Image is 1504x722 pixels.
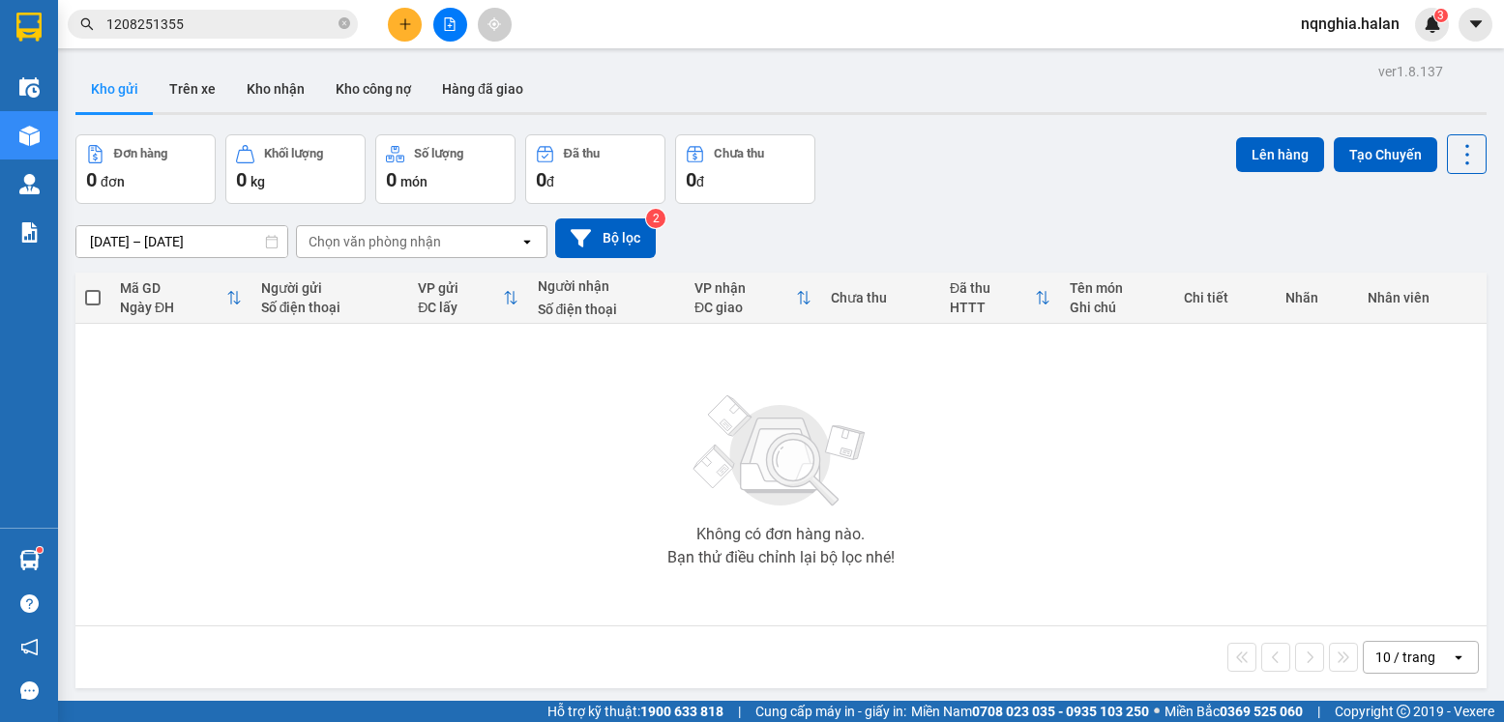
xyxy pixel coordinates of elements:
[1437,9,1444,22] span: 3
[547,701,723,722] span: Hỗ trợ kỹ thuật:
[236,168,247,191] span: 0
[110,273,251,324] th: Toggle SortBy
[694,280,796,296] div: VP nhận
[1375,648,1435,667] div: 10 / trang
[1154,708,1160,715] span: ⚪️
[640,704,723,719] strong: 1900 633 818
[375,134,516,204] button: Số lượng0món
[414,147,463,160] div: Số lượng
[20,681,39,700] span: message
[1220,704,1303,719] strong: 0369 525 060
[684,384,877,519] img: svg+xml;base64,PHN2ZyBjbGFzcz0ibGlzdC1wbHVnX19zdmciIHhtbG5zPSJodHRwOi8vd3d3LnczLm9yZy8yMDAwL3N2Zy...
[525,134,665,204] button: Đã thu0đ
[911,701,1149,722] span: Miền Nam
[20,638,39,656] span: notification
[1467,15,1485,33] span: caret-down
[418,300,502,315] div: ĐC lấy
[755,701,906,722] span: Cung cấp máy in - giấy in:
[251,174,265,189] span: kg
[1070,300,1165,315] div: Ghi chú
[75,66,154,112] button: Kho gửi
[478,8,512,42] button: aim
[685,273,821,324] th: Toggle SortBy
[1317,701,1320,722] span: |
[309,232,441,251] div: Chọn văn phòng nhận
[714,147,764,160] div: Chưa thu
[950,300,1035,315] div: HTTT
[388,8,422,42] button: plus
[19,550,40,570] img: warehouse-icon
[1424,15,1441,33] img: icon-new-feature
[418,280,502,296] div: VP gửi
[1334,137,1437,172] button: Tạo Chuyến
[433,8,467,42] button: file-add
[1368,290,1477,305] div: Nhân viên
[686,168,696,191] span: 0
[114,147,167,160] div: Đơn hàng
[1165,701,1303,722] span: Miền Bắc
[1285,12,1415,36] span: nqnghia.halan
[398,17,412,31] span: plus
[1285,290,1348,305] div: Nhãn
[80,17,94,31] span: search
[120,300,226,315] div: Ngày ĐH
[20,594,39,613] span: question-circle
[1434,9,1448,22] sup: 3
[694,300,796,315] div: ĐC giao
[536,168,546,191] span: 0
[564,147,600,160] div: Đã thu
[555,218,656,258] button: Bộ lọc
[646,209,665,228] sup: 2
[940,273,1060,324] th: Toggle SortBy
[320,66,427,112] button: Kho công nợ
[339,15,350,34] span: close-circle
[86,168,97,191] span: 0
[106,14,335,35] input: Tìm tên, số ĐT hoặc mã đơn
[427,66,539,112] button: Hàng đã giao
[19,77,40,98] img: warehouse-icon
[261,300,399,315] div: Số điện thoại
[19,174,40,194] img: warehouse-icon
[1236,137,1324,172] button: Lên hàng
[1451,650,1466,665] svg: open
[339,17,350,29] span: close-circle
[37,547,43,553] sup: 1
[538,302,676,317] div: Số điện thoại
[487,17,501,31] span: aim
[264,147,323,160] div: Khối lượng
[1184,290,1265,305] div: Chi tiết
[225,134,366,204] button: Khối lượng0kg
[231,66,320,112] button: Kho nhận
[386,168,397,191] span: 0
[950,280,1035,296] div: Đã thu
[400,174,428,189] span: món
[1070,280,1165,296] div: Tên món
[101,174,125,189] span: đơn
[519,234,535,249] svg: open
[738,701,741,722] span: |
[831,290,930,305] div: Chưa thu
[120,280,226,296] div: Mã GD
[19,126,40,146] img: warehouse-icon
[696,174,704,189] span: đ
[538,278,676,294] div: Người nhận
[696,527,865,542] div: Không có đơn hàng nào.
[675,134,815,204] button: Chưa thu0đ
[19,222,40,243] img: solution-icon
[76,226,287,257] input: Select a date range.
[1459,8,1492,42] button: caret-down
[1378,61,1443,82] div: ver 1.8.137
[1397,705,1410,718] span: copyright
[972,704,1149,719] strong: 0708 023 035 - 0935 103 250
[667,550,895,565] div: Bạn thử điều chỉnh lại bộ lọc nhé!
[443,17,457,31] span: file-add
[261,280,399,296] div: Người gửi
[16,13,42,42] img: logo-vxr
[408,273,527,324] th: Toggle SortBy
[75,134,216,204] button: Đơn hàng0đơn
[546,174,554,189] span: đ
[154,66,231,112] button: Trên xe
